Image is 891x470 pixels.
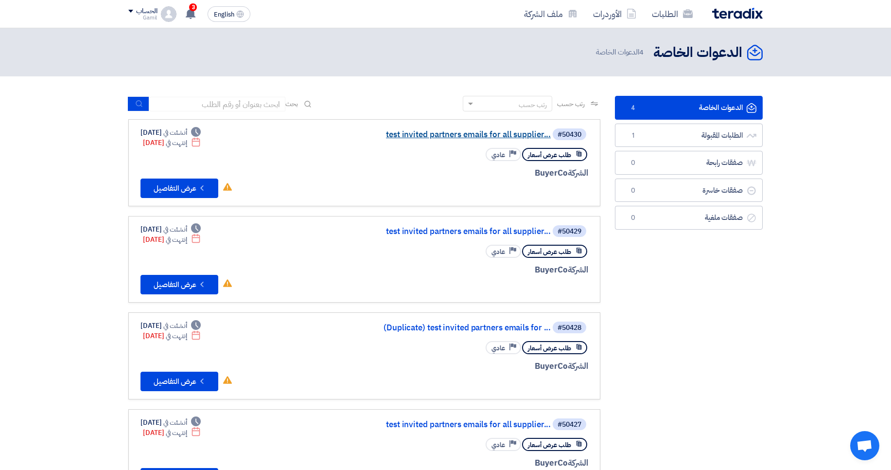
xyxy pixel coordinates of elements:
a: Open chat [850,431,879,460]
a: الدعوات الخاصة4 [615,96,763,120]
a: test invited partners emails for all supplier... [356,227,551,236]
h2: الدعوات الخاصة [653,43,742,62]
span: 1 [627,131,639,141]
span: طلب عرض أسعار [528,440,571,450]
div: [DATE] [140,417,201,428]
span: 4 [627,103,639,113]
span: إنتهت في [166,331,187,341]
span: الشركة [568,167,589,179]
span: 0 [627,213,639,223]
div: [DATE] [143,235,201,245]
a: test invited partners emails for all supplier... [356,130,551,139]
span: عادي [491,343,505,353]
span: English [214,11,234,18]
span: عادي [491,247,505,256]
span: 0 [627,186,639,196]
div: #50429 [558,228,581,235]
span: أنشئت في [163,321,187,331]
img: Teradix logo [712,8,763,19]
span: الدعوات الخاصة [596,47,646,58]
button: عرض التفاصيل [140,179,218,198]
span: الشركة [568,360,589,372]
a: صفقات خاسرة0 [615,179,763,202]
span: أنشئت في [163,224,187,235]
a: صفقات ملغية0 [615,206,763,230]
a: (Duplicate) test invited partners emails for ... [356,324,551,332]
span: 0 [627,158,639,168]
button: عرض التفاصيل [140,275,218,294]
button: عرض التفاصيل [140,372,218,391]
span: إنتهت في [166,428,187,438]
div: #50428 [558,325,581,331]
span: إنتهت في [166,138,187,148]
span: طلب عرض أسعار [528,343,571,353]
a: test invited partners emails for all supplier... [356,420,551,429]
span: إنتهت في [166,235,187,245]
span: 4 [639,47,644,57]
div: الحساب [136,7,157,16]
div: BuyerCo [354,264,588,276]
span: عادي [491,150,505,160]
div: #50430 [558,131,581,138]
div: [DATE] [143,428,201,438]
span: بحث [285,99,298,109]
span: الشركة [568,457,589,469]
span: أنشئت في [163,127,187,138]
div: [DATE] [140,224,201,235]
img: profile_test.png [161,6,176,22]
div: #50427 [558,421,581,428]
a: الطلبات [644,2,700,25]
span: أنشئت في [163,417,187,428]
div: BuyerCo [354,457,588,470]
a: ملف الشركة [516,2,585,25]
div: BuyerCo [354,360,588,373]
a: الأوردرات [585,2,644,25]
input: ابحث بعنوان أو رقم الطلب [149,97,285,111]
span: 3 [189,3,197,11]
span: الشركة [568,264,589,276]
div: [DATE] [140,321,201,331]
div: [DATE] [143,138,201,148]
span: رتب حسب [557,99,585,109]
div: BuyerCo [354,167,588,180]
span: طلب عرض أسعار [528,150,571,160]
a: الطلبات المقبولة1 [615,124,763,147]
div: [DATE] [140,127,201,138]
div: [DATE] [143,331,201,341]
a: صفقات رابحة0 [615,151,763,175]
span: عادي [491,440,505,450]
button: English [208,6,250,22]
div: رتب حسب [519,100,547,110]
div: Gamil [128,15,157,20]
span: طلب عرض أسعار [528,247,571,256]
